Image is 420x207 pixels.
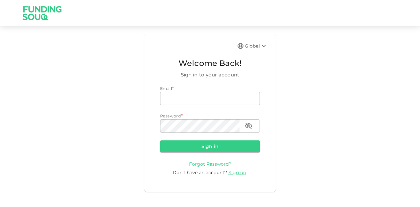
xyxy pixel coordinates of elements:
input: email [160,92,260,105]
button: Sign in [160,140,260,152]
span: Don’t have an account? [173,170,227,176]
span: Sign in to your account [160,71,260,79]
input: password [160,119,240,133]
span: Password [160,114,181,118]
span: Welcome Back! [160,57,260,70]
div: Global [245,42,268,50]
span: Email [160,86,172,91]
a: Forgot Password? [189,161,231,167]
span: Sign up [228,170,246,176]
